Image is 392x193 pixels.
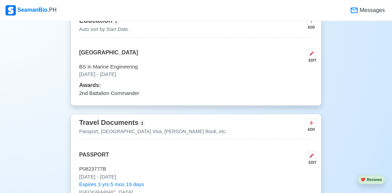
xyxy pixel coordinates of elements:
span: 1 [114,19,118,24]
p: Passport, [GEOGRAPHIC_DATA] Visa, [PERSON_NAME] Book, etc. [79,128,227,135]
span: Expires 3 yrs 5 mos 19 days [79,181,144,189]
div: ADD [307,25,315,30]
span: .PH [48,7,57,13]
button: heartReviews [358,175,385,184]
p: BS in Marine Engineering [79,63,313,71]
p: 2nd Battalion Commander [79,89,313,97]
span: Messages [358,6,385,14]
div: ADD [307,127,315,132]
img: Logo [6,5,16,15]
span: heart [361,178,365,182]
p: [GEOGRAPHIC_DATA] [79,49,138,63]
span: Education [79,17,113,24]
p: [DATE] - [DATE] [79,71,313,78]
div: EDIT [305,160,316,165]
div: SeamanBio [6,5,56,15]
p: Auto sort by Start Date. [79,26,130,33]
p: PASSPORT [79,151,109,165]
span: 3 [140,121,144,126]
p: P0823777B [79,165,313,173]
div: EDIT [305,58,316,63]
span: Awards: [79,82,101,88]
span: Travel Documents [79,119,138,126]
p: [DATE] - [DATE] [79,173,313,181]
